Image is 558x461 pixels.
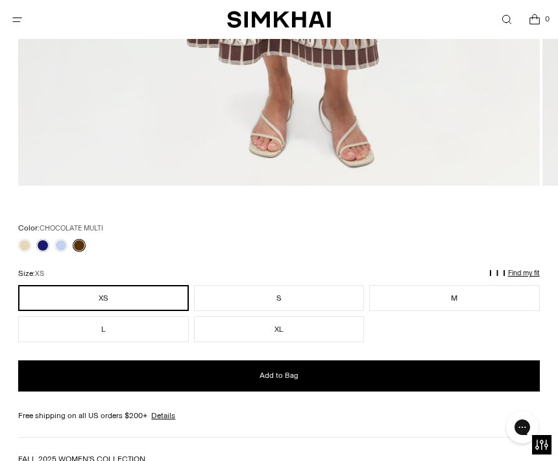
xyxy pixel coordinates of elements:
[541,13,553,25] span: 0
[18,268,44,280] label: Size:
[194,285,364,311] button: S
[493,6,520,33] a: Open search modal
[35,269,44,278] span: XS
[369,285,539,311] button: M
[40,224,103,232] span: CHOCOLATE MULTI
[227,10,331,29] a: SIMKHAI
[151,410,175,421] a: Details
[18,285,188,311] button: XS
[521,6,548,33] a: Open cart modal
[18,360,539,392] button: Add to Bag
[4,6,30,33] button: Open menu modal
[260,370,298,381] span: Add to Bag
[500,406,545,448] iframe: Gorgias live chat messenger
[18,222,103,234] label: Color:
[194,316,364,342] button: XL
[18,410,539,421] div: Free shipping on all US orders $200+
[18,316,188,342] button: L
